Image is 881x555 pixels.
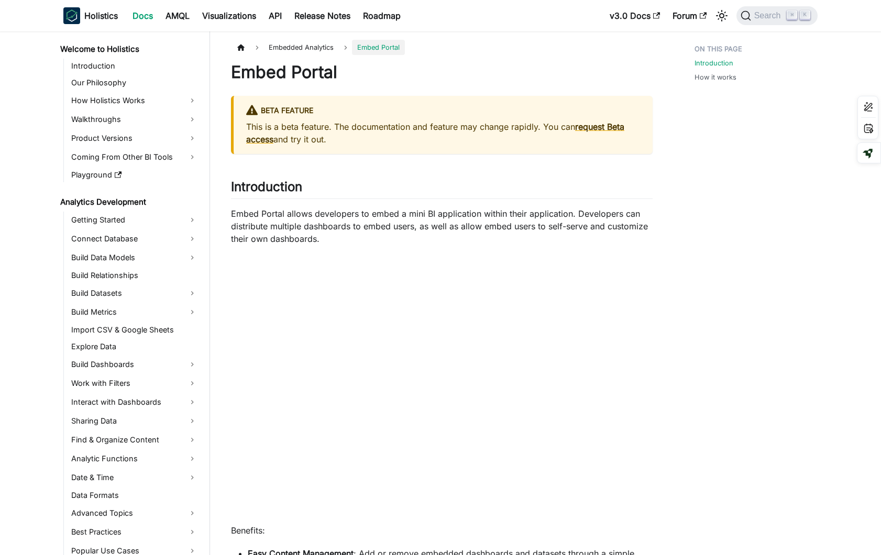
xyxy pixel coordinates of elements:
[666,7,713,24] a: Forum
[68,59,201,73] a: Introduction
[68,394,201,410] a: Interact with Dashboards
[231,40,653,55] nav: Breadcrumbs
[159,7,196,24] a: AMQL
[68,488,201,503] a: Data Formats
[84,9,118,22] b: Holistics
[68,212,201,228] a: Getting Started
[262,7,288,24] a: API
[246,104,640,118] div: BETA FEATURE
[68,413,201,429] a: Sharing Data
[68,285,201,302] a: Build Datasets
[800,10,810,20] kbd: K
[196,7,262,24] a: Visualizations
[352,40,405,55] span: Embed Portal
[68,431,201,448] a: Find & Organize Content
[57,195,201,209] a: Analytics Development
[603,7,666,24] a: v3.0 Docs
[787,10,797,20] kbd: ⌘
[68,230,201,247] a: Connect Database
[68,149,201,165] a: Coming From Other BI Tools
[68,268,201,283] a: Build Relationships
[357,7,407,24] a: Roadmap
[68,323,201,337] a: Import CSV & Google Sheets
[68,505,201,521] a: Advanced Topics
[231,62,653,83] h1: Embed Portal
[231,524,653,537] p: Benefits:
[68,75,201,90] a: Our Philosophy
[246,121,624,145] a: request Beta access
[68,356,201,373] a: Build Dashboards
[695,58,733,68] a: Introduction
[288,7,357,24] a: Release Notes
[231,40,251,55] a: Home page
[751,11,787,20] span: Search
[695,72,736,82] a: How it works
[68,450,201,467] a: Analytic Functions
[231,207,653,245] p: Embed Portal allows developers to embed a mini BI application within their application. Developer...
[68,130,201,147] a: Product Versions
[53,31,210,555] nav: Docs sidebar
[736,6,818,25] button: Search (Command+K)
[263,40,339,55] span: Embedded Analytics
[68,92,201,109] a: How Holistics Works
[68,524,201,540] a: Best Practices
[246,120,640,146] p: This is a beta feature. The documentation and feature may change rapidly. You can and try it out.
[68,168,201,182] a: Playground
[231,179,653,199] h2: Introduction
[713,7,730,24] button: Switch between dark and light mode (currently light mode)
[68,469,201,486] a: Date & Time
[68,304,201,320] a: Build Metrics
[68,339,201,354] a: Explore Data
[63,7,80,24] img: Holistics
[231,256,653,508] iframe: YouTube video player
[63,7,118,24] a: HolisticsHolistics
[68,375,201,392] a: Work with Filters
[126,7,159,24] a: Docs
[68,249,201,266] a: Build Data Models
[68,111,201,128] a: Walkthroughs
[57,42,201,57] a: Welcome to Holistics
